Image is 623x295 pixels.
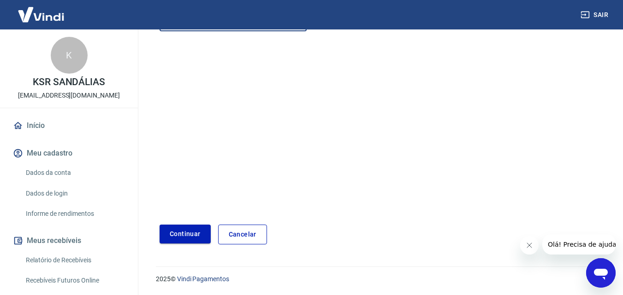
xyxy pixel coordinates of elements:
[11,116,127,136] a: Início
[22,271,127,290] a: Recebíveis Futuros Online
[22,184,127,203] a: Dados de login
[11,0,71,29] img: Vindi
[520,236,539,255] iframe: Fechar mensagem
[160,225,211,243] button: Continuar
[579,6,612,23] button: Sair
[22,163,127,182] a: Dados da conta
[22,251,127,270] a: Relatório de Recebíveis
[542,234,616,255] iframe: Mensagem da empresa
[177,275,229,283] a: Vindi Pagamentos
[33,77,105,87] p: KSR SANDÁLIAS
[51,37,88,74] div: K
[6,6,77,14] span: Olá! Precisa de ajuda?
[18,91,120,100] p: [EMAIL_ADDRESS][DOMAIN_NAME]
[11,143,127,163] button: Meu cadastro
[11,231,127,251] button: Meus recebíveis
[586,258,616,288] iframe: Botão para abrir a janela de mensagens
[156,274,601,284] p: 2025 ©
[22,204,127,223] a: Informe de rendimentos
[218,225,267,244] a: Cancelar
